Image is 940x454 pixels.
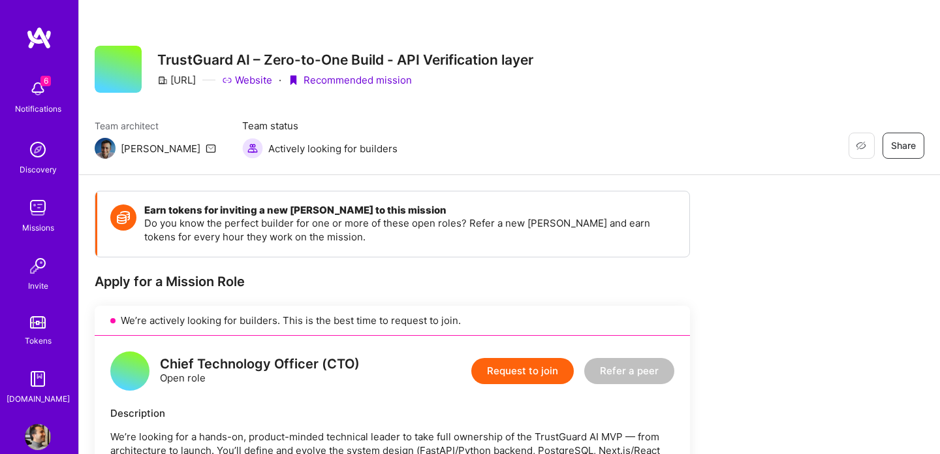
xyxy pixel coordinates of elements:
[25,366,51,392] img: guide book
[25,253,51,279] img: Invite
[242,119,398,133] span: Team status
[206,143,216,154] i: icon Mail
[40,76,51,86] span: 6
[26,26,52,50] img: logo
[157,75,168,86] i: icon CompanyGray
[160,357,360,371] div: Chief Technology Officer (CTO)
[856,140,866,151] i: icon EyeClosed
[471,358,574,384] button: Request to join
[95,119,216,133] span: Team architect
[110,204,136,231] img: Token icon
[144,216,676,244] p: Do you know the perfect builder for one or more of these open roles? Refer a new [PERSON_NAME] an...
[279,73,281,87] div: ·
[20,163,57,176] div: Discovery
[157,73,196,87] div: [URL]
[160,357,360,385] div: Open role
[110,406,674,420] div: Description
[25,195,51,221] img: teamwork
[95,273,690,290] div: Apply for a Mission Role
[95,138,116,159] img: Team Architect
[22,424,54,450] a: User Avatar
[891,139,916,152] span: Share
[25,334,52,348] div: Tokens
[22,221,54,235] div: Missions
[144,204,676,216] h4: Earn tokens for inviting a new [PERSON_NAME] to this mission
[25,424,51,450] img: User Avatar
[28,279,48,293] div: Invite
[268,142,398,155] span: Actively looking for builders
[7,392,70,406] div: [DOMAIN_NAME]
[288,75,298,86] i: icon PurpleRibbon
[25,76,51,102] img: bell
[584,358,674,384] button: Refer a peer
[121,142,200,155] div: [PERSON_NAME]
[15,102,61,116] div: Notifications
[222,73,272,87] a: Website
[95,306,690,336] div: We’re actively looking for builders. This is the best time to request to join.
[157,52,533,68] h3: TrustGuard AI – Zero-to-One Build - API Verification layer
[242,138,263,159] img: Actively looking for builders
[288,73,412,87] div: Recommended mission
[30,316,46,329] img: tokens
[25,137,51,163] img: discovery
[883,133,924,159] button: Share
